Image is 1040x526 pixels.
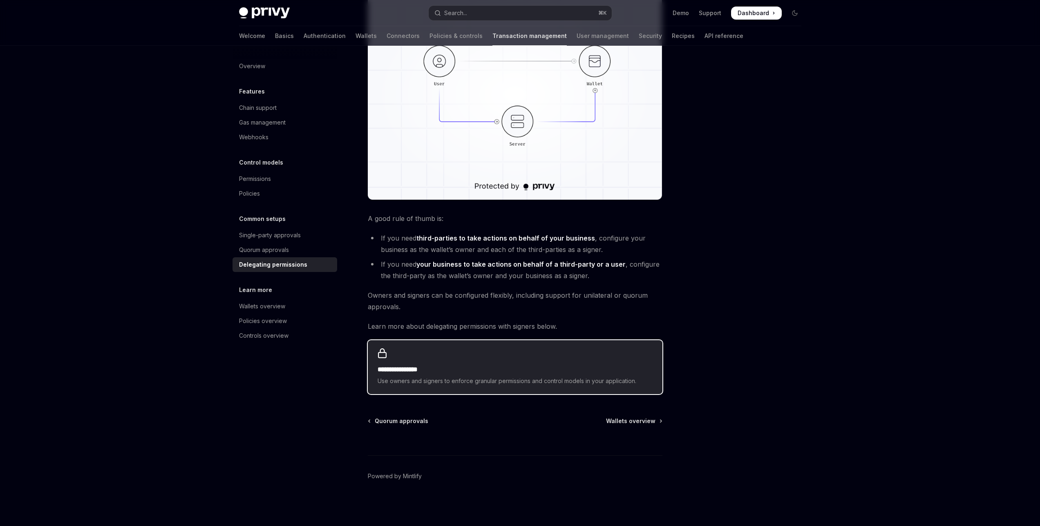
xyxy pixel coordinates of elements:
a: Authentication [304,26,346,46]
h5: Features [239,87,265,96]
a: Webhooks [233,130,337,145]
img: dark logo [239,7,290,19]
a: Demo [673,9,689,17]
div: Single-party approvals [239,230,301,240]
div: Chain support [239,103,277,113]
a: Support [699,9,721,17]
span: Owners and signers can be configured flexibly, including support for unilateral or quorum approvals. [368,290,662,312]
span: Use owners and signers to enforce granular permissions and control models in your application. [378,376,653,386]
div: Wallets overview [239,301,285,311]
div: Search... [444,8,467,18]
h5: Learn more [239,285,272,295]
strong: third-parties to take actions on behalf of your business [416,234,595,242]
span: Dashboard [738,9,769,17]
a: Wallets overview [233,299,337,314]
a: Controls overview [233,328,337,343]
a: Connectors [387,26,420,46]
a: **** **** **** *Use owners and signers to enforce granular permissions and control models in your... [368,340,662,394]
span: ⌘ K [598,10,607,16]
div: Permissions [239,174,271,184]
a: Permissions [233,172,337,186]
div: Policies overview [239,316,287,326]
strong: your business to take actions on behalf of a third-party or a user [416,260,626,268]
div: Controls overview [239,331,289,341]
a: Policies & controls [429,26,483,46]
a: Overview [233,59,337,74]
a: Dashboard [731,7,782,20]
a: Quorum approvals [233,243,337,257]
span: Quorum approvals [375,417,428,425]
div: Policies [239,189,260,198]
button: Open search [429,6,612,20]
a: Gas management [233,115,337,130]
div: Overview [239,61,265,71]
li: If you need , configure the third-party as the wallet’s owner and your business as a signer. [368,259,662,281]
div: Quorum approvals [239,245,289,255]
a: Wallets [356,26,377,46]
a: Recipes [672,26,695,46]
li: If you need , configure your business as the wallet’s owner and each of the third-parties as a si... [368,232,662,255]
button: Toggle dark mode [788,7,801,20]
a: Wallets overview [606,417,662,425]
div: Gas management [239,118,286,127]
span: Learn more about delegating permissions with signers below. [368,321,662,332]
a: Delegating permissions [233,257,337,272]
a: Security [639,26,662,46]
h5: Common setups [239,214,286,224]
span: A good rule of thumb is: [368,213,662,224]
a: Transaction management [492,26,567,46]
a: Quorum approvals [369,417,428,425]
a: Single-party approvals [233,228,337,243]
a: Chain support [233,100,337,115]
div: Webhooks [239,132,268,142]
a: API reference [705,26,743,46]
a: Policies [233,186,337,201]
a: Welcome [239,26,265,46]
h5: Control models [239,158,283,167]
span: Wallets overview [606,417,655,425]
a: Policies overview [233,314,337,328]
a: User management [577,26,629,46]
div: Delegating permissions [239,260,307,270]
a: Powered by Mintlify [368,472,422,480]
a: Basics [275,26,294,46]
